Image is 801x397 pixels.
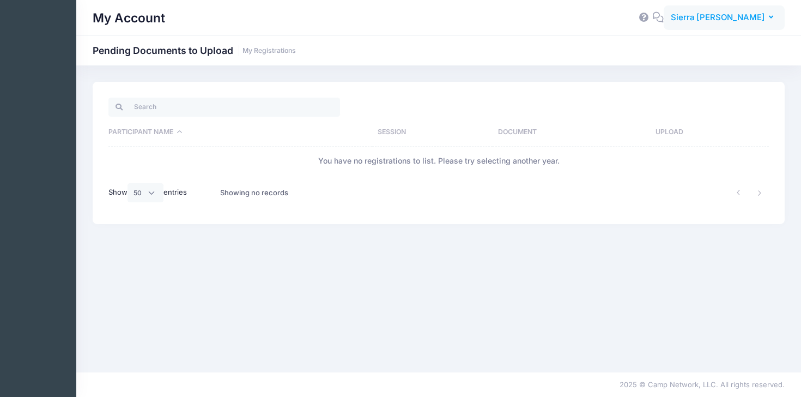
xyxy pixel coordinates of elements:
div: Showing no records [220,181,288,206]
th: Upload: activate to sort column ascending [650,118,768,147]
input: Search [108,98,340,116]
button: Sierra [PERSON_NAME] [664,5,785,31]
a: My Registrations [242,47,296,55]
td: You have no registrations to list. Please try selecting another year. [108,147,769,176]
h1: Pending Documents to Upload [93,45,296,56]
th: Participant Name: activate to sort column descending [108,118,372,147]
label: Show entries [108,183,187,202]
h1: My Account [93,5,165,31]
select: Showentries [128,183,163,202]
th: Document: activate to sort column ascending [493,118,650,147]
span: Sierra [PERSON_NAME] [671,11,765,23]
th: Session: activate to sort column ascending [372,118,493,147]
span: 2025 © Camp Network, LLC. All rights reserved. [620,380,785,389]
